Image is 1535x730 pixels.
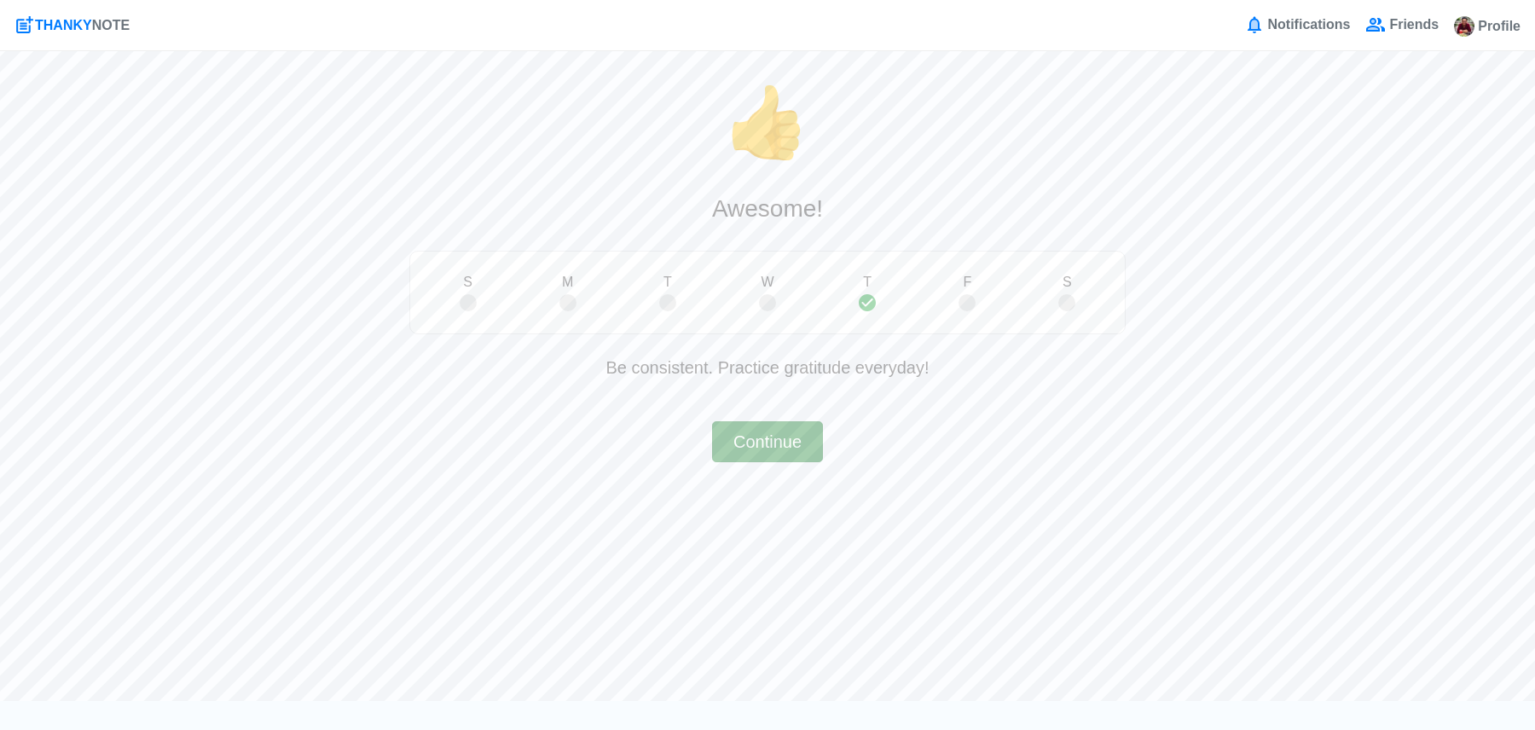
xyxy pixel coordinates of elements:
span: Notifications [1265,14,1351,35]
span: Profile [1474,16,1521,37]
div: W [717,272,817,314]
button: Continue [712,421,823,462]
a: Friends [1364,14,1439,36]
div: T [818,272,918,314]
span: NOTE [92,18,130,32]
div: THANKY [35,15,130,36]
h3: Awesome! [409,174,1126,244]
div: S [1017,272,1117,314]
span: champion [725,84,810,160]
p: Be consistent. Practice gratitude everyday! [409,355,1126,380]
div: M [518,272,617,314]
a: Notifications [1243,14,1352,36]
a: Profile [1453,14,1521,38]
div: T [617,272,717,314]
div: F [918,272,1017,314]
span: Friends [1386,14,1439,35]
div: S [418,272,518,314]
